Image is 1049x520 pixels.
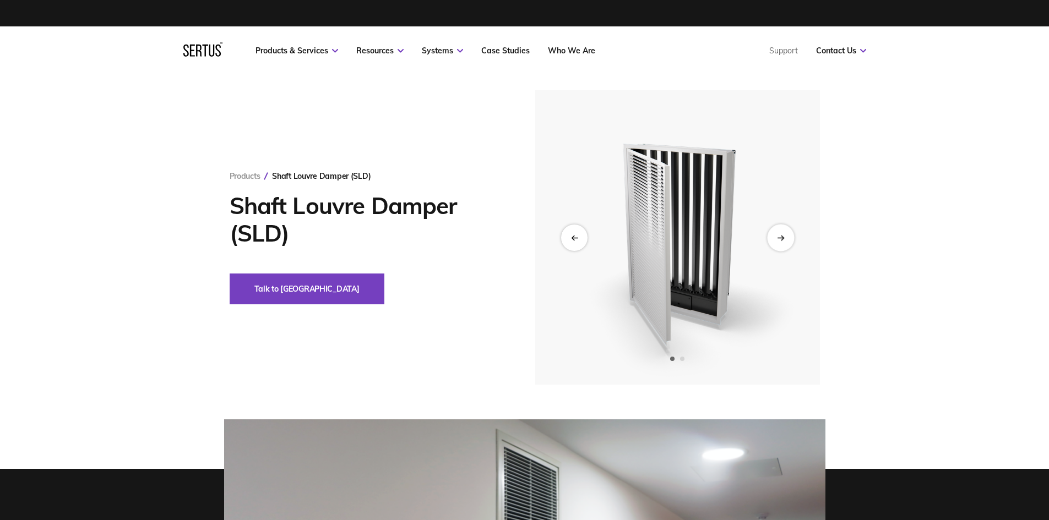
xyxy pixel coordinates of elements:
[230,273,384,304] button: Talk to [GEOGRAPHIC_DATA]
[481,46,530,56] a: Case Studies
[561,225,588,251] div: Previous slide
[230,192,502,247] h1: Shaft Louvre Damper (SLD)
[256,46,338,56] a: Products & Services
[851,392,1049,520] iframe: Chat Widget
[680,357,684,361] span: Go to slide 2
[422,46,463,56] a: Systems
[767,224,794,251] div: Next slide
[356,46,404,56] a: Resources
[230,171,260,181] a: Products
[548,46,595,56] a: Who We Are
[816,46,866,56] a: Contact Us
[769,46,798,56] a: Support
